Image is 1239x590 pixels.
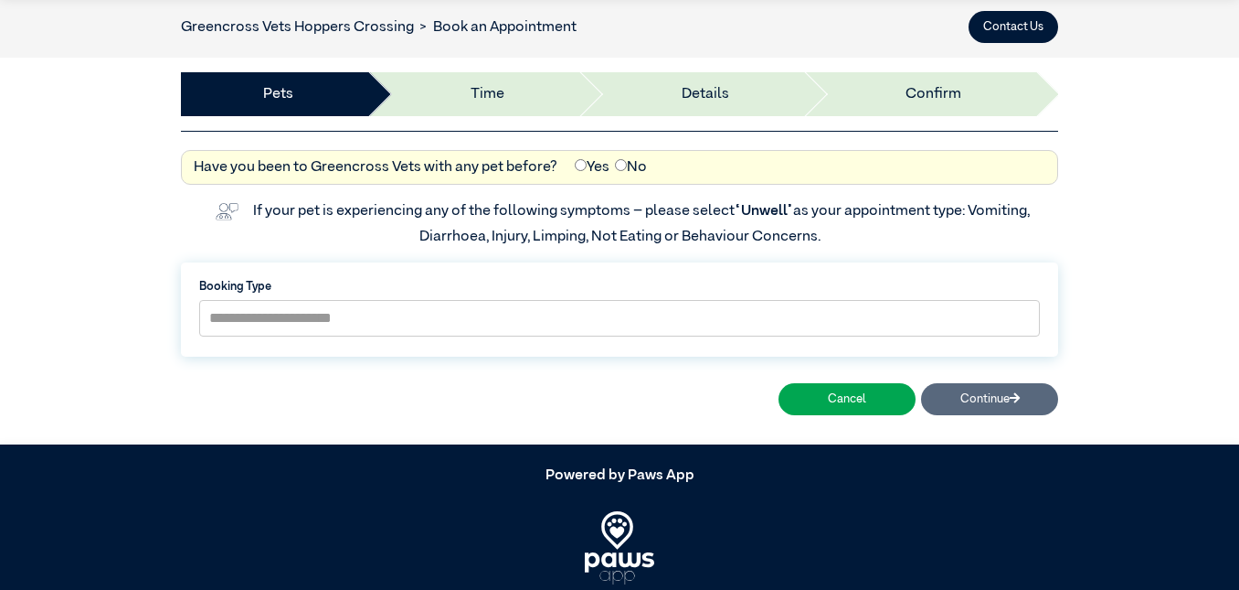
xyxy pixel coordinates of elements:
nav: breadcrumb [181,16,577,38]
label: Yes [575,156,609,178]
a: Greencross Vets Hoppers Crossing [181,20,414,35]
button: Cancel [778,383,916,415]
label: If your pet is experiencing any of the following symptoms – please select as your appointment typ... [253,204,1032,244]
h5: Powered by Paws App [181,467,1058,485]
label: No [615,156,647,178]
img: PawsApp [585,511,655,585]
button: Contact Us [969,11,1058,43]
input: No [615,159,627,171]
a: Pets [263,83,293,105]
label: Have you been to Greencross Vets with any pet before? [194,156,557,178]
label: Booking Type [199,278,1040,295]
img: vet [209,197,244,226]
li: Book an Appointment [414,16,577,38]
input: Yes [575,159,587,171]
span: “Unwell” [735,204,793,219]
